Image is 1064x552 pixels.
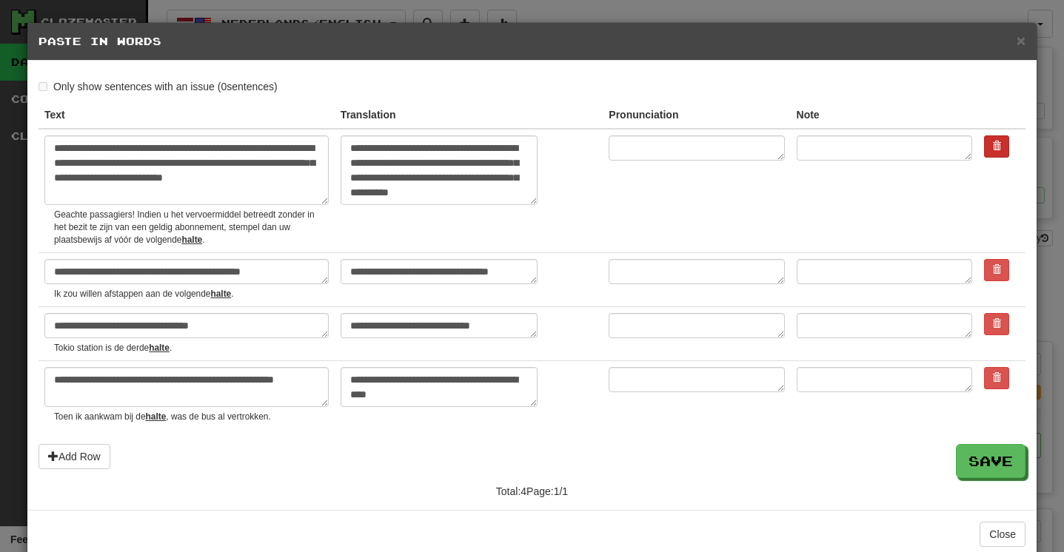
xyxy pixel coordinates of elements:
[980,522,1025,547] button: Close
[39,82,47,91] input: Only show sentences with an issue (0sentences)
[1017,32,1025,49] span: ×
[54,342,329,354] small: Tokio station is de derde .
[210,289,231,299] u: halte
[791,101,978,129] th: Note
[149,343,170,353] u: halte
[54,209,329,246] small: Geachte passagiers! Indien u het vervoermiddel betreedt zonder in het bezit te zijn van een geldi...
[603,101,790,129] th: Pronunciation
[335,101,603,129] th: Translation
[956,444,1025,478] button: Save
[364,478,700,499] div: Total: 4 Page: 1 / 1
[146,411,167,422] u: halte
[1017,33,1025,48] button: Close
[39,444,110,469] button: Add Row
[39,79,278,94] label: Only show sentences with an issue ( 0 sentences)
[54,288,329,300] small: Ik zou willen afstappen aan de volgende .
[54,411,329,423] small: Toen ik aankwam bij de , was de bus al vertrokken.
[181,235,202,245] u: halte
[39,101,335,129] th: Text
[39,34,1025,49] h5: Paste in Words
